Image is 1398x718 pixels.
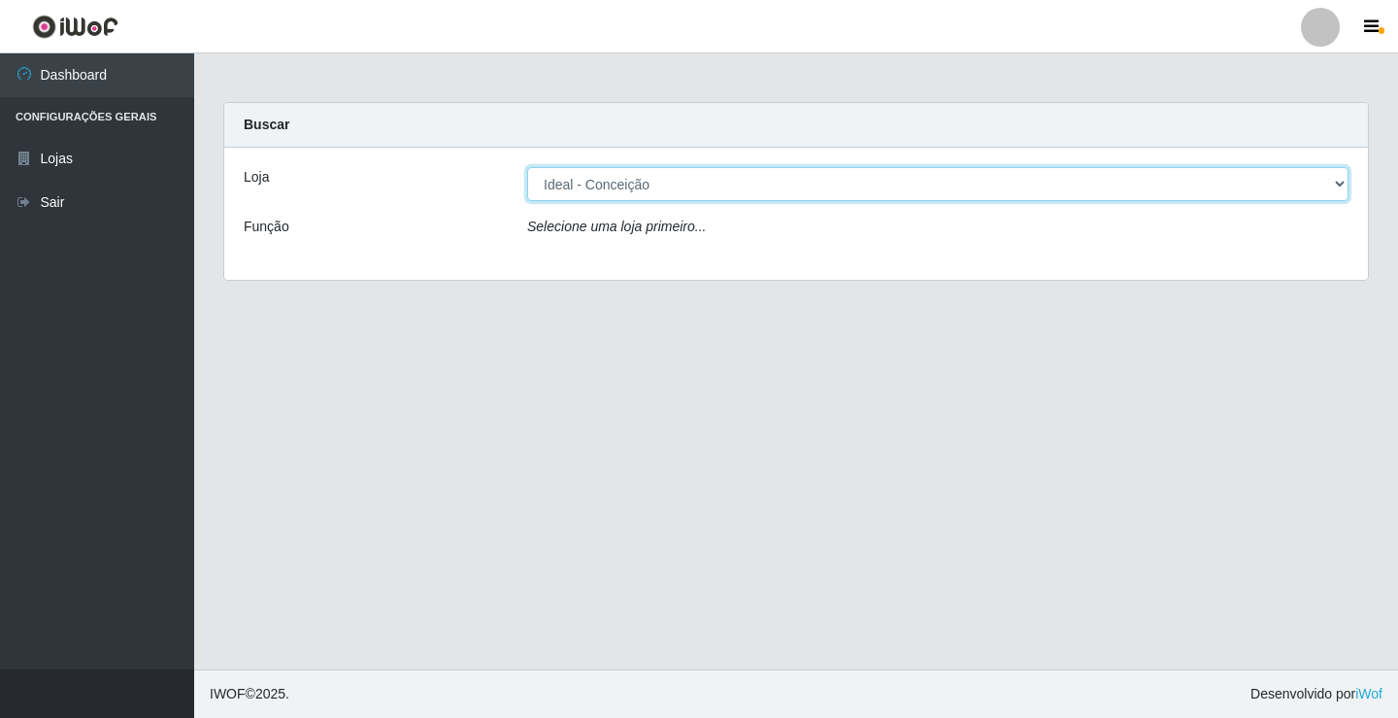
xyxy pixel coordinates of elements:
[1355,686,1382,701] a: iWof
[244,217,289,237] label: Função
[527,219,706,234] i: Selecione uma loja primeiro...
[244,117,289,132] strong: Buscar
[210,684,289,704] span: © 2025 .
[1250,684,1382,704] span: Desenvolvido por
[244,167,269,188] label: Loja
[210,686,246,701] span: IWOF
[32,15,118,39] img: CoreUI Logo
